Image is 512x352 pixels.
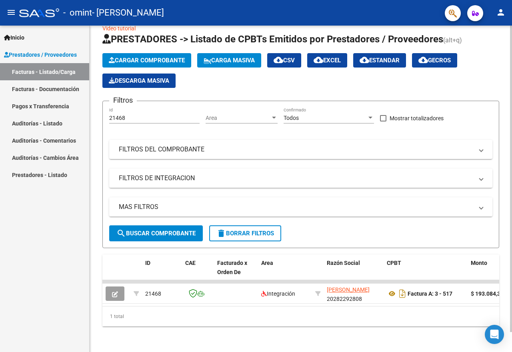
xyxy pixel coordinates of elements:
mat-expansion-panel-header: FILTROS DE INTEGRACION [109,169,492,188]
span: Integración [261,290,295,297]
strong: $ 193.084,32 [471,290,504,297]
h3: Filtros [109,95,137,106]
datatable-header-cell: CAE [182,255,214,290]
button: Borrar Filtros [209,225,281,241]
span: Buscar Comprobante [116,230,196,237]
span: Borrar Filtros [216,230,274,237]
span: CPBT [387,260,401,266]
span: ID [145,260,150,266]
span: Mostrar totalizadores [390,113,444,123]
span: Cargar Comprobante [109,57,185,64]
span: Facturado x Orden De [217,260,247,275]
span: [PERSON_NAME] [327,286,370,293]
span: Todos [284,115,299,121]
mat-panel-title: FILTROS DEL COMPROBANTE [119,145,473,154]
span: Area [261,260,273,266]
datatable-header-cell: Razón Social [324,255,384,290]
datatable-header-cell: Facturado x Orden De [214,255,258,290]
span: Estandar [360,57,400,64]
button: Descarga Masiva [102,74,176,88]
datatable-header-cell: ID [142,255,182,290]
button: Gecros [412,53,457,68]
span: Descarga Masiva [109,77,169,84]
button: Carga Masiva [197,53,261,68]
div: 1 total [102,306,499,326]
mat-icon: cloud_download [418,55,428,65]
button: CSV [267,53,301,68]
button: Estandar [353,53,406,68]
mat-icon: cloud_download [360,55,369,65]
span: CAE [185,260,196,266]
button: Cargar Comprobante [102,53,191,68]
span: - [PERSON_NAME] [92,4,164,22]
span: PRESTADORES -> Listado de CPBTs Emitidos por Prestadores / Proveedores [102,34,443,45]
mat-expansion-panel-header: MAS FILTROS [109,197,492,217]
i: Descargar documento [397,287,408,300]
span: (alt+q) [443,36,462,44]
mat-panel-title: MAS FILTROS [119,203,473,211]
span: Area [206,115,270,121]
strong: Factura A: 3 - 517 [408,290,452,297]
span: Prestadores / Proveedores [4,50,77,59]
span: Inicio [4,33,24,42]
span: Gecros [418,57,451,64]
span: EXCEL [314,57,341,64]
button: EXCEL [307,53,347,68]
div: Open Intercom Messenger [485,325,504,344]
a: Video tutorial [102,25,136,32]
datatable-header-cell: Area [258,255,312,290]
mat-icon: person [496,8,506,17]
datatable-header-cell: CPBT [384,255,468,290]
span: CSV [274,57,295,64]
mat-panel-title: FILTROS DE INTEGRACION [119,174,473,183]
mat-icon: delete [216,229,226,238]
app-download-masive: Descarga masiva de comprobantes (adjuntos) [102,74,176,88]
mat-icon: menu [6,8,16,17]
span: Razón Social [327,260,360,266]
span: 21468 [145,290,161,297]
mat-icon: search [116,229,126,238]
mat-expansion-panel-header: FILTROS DEL COMPROBANTE [109,140,492,159]
span: - omint [63,4,92,22]
button: Buscar Comprobante [109,225,203,241]
div: 20282292808 [327,285,380,302]
span: Monto [471,260,487,266]
span: Carga Masiva [204,57,255,64]
mat-icon: cloud_download [274,55,283,65]
mat-icon: cloud_download [314,55,323,65]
